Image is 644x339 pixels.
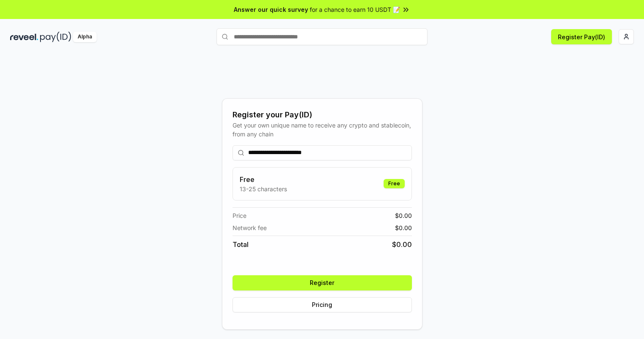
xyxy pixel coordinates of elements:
[392,239,412,250] span: $ 0.00
[233,211,246,220] span: Price
[233,121,412,138] div: Get your own unique name to receive any crypto and stablecoin, from any chain
[233,223,267,232] span: Network fee
[310,5,400,14] span: for a chance to earn 10 USDT 📝
[395,223,412,232] span: $ 0.00
[240,174,287,184] h3: Free
[233,297,412,312] button: Pricing
[240,184,287,193] p: 13-25 characters
[551,29,612,44] button: Register Pay(ID)
[233,239,249,250] span: Total
[395,211,412,220] span: $ 0.00
[233,275,412,290] button: Register
[10,32,38,42] img: reveel_dark
[73,32,97,42] div: Alpha
[233,109,412,121] div: Register your Pay(ID)
[234,5,308,14] span: Answer our quick survey
[384,179,405,188] div: Free
[40,32,71,42] img: pay_id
